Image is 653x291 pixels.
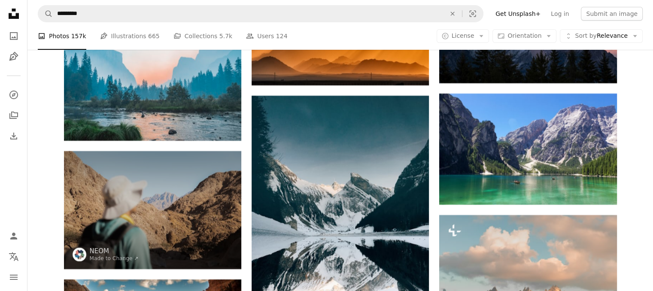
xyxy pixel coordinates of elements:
button: Clear [443,6,462,22]
span: Orientation [507,32,541,39]
img: Go to NEOM's profile [73,248,86,261]
a: wide angle photo of boat on body of water [439,145,617,153]
a: Get Unsplash+ [490,7,546,21]
a: Collections 5.7k [173,22,232,50]
span: Sort by [575,32,596,39]
a: Download History [5,127,22,145]
a: Photos [5,27,22,45]
span: 124 [276,31,288,41]
a: Collections [5,107,22,124]
img: body of water surrounded by trees [64,22,241,141]
a: Illustrations [5,48,22,65]
button: Visual search [462,6,483,22]
span: License [452,32,474,39]
a: Log in / Sign up [5,227,22,245]
span: 665 [148,31,160,41]
button: Sort byRelevance [560,29,643,43]
span: Relevance [575,32,628,40]
button: Language [5,248,22,265]
a: Log in [546,7,574,21]
a: body of water surrounded by trees [64,77,241,85]
form: Find visuals sitewide [38,5,483,22]
a: Users 124 [246,22,287,50]
img: a person with a backpack looking at mountains [64,151,241,269]
a: Explore [5,86,22,103]
button: Submit an image [581,7,643,21]
a: snow-covered mountain near lake under blue sky [252,210,429,218]
img: wide angle photo of boat on body of water [439,94,617,205]
button: License [437,29,489,43]
a: a person with a backpack looking at mountains [64,206,241,214]
button: Menu [5,269,22,286]
a: Made to Change ↗ [90,255,139,261]
button: Orientation [492,29,556,43]
span: 5.7k [219,31,232,41]
a: NEOM [90,247,139,255]
a: Home — Unsplash [5,5,22,24]
button: Search Unsplash [38,6,53,22]
a: Illustrations 665 [100,22,160,50]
